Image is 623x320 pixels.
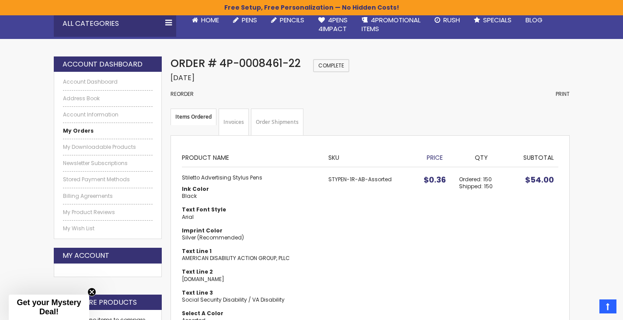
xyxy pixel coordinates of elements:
[318,15,348,33] span: 4Pens 4impact
[63,193,153,200] a: Billing Agreements
[182,214,320,221] dd: Arial
[182,227,320,234] dt: Imprint Color
[182,310,320,317] dt: Select A Color
[87,288,96,296] button: Close teaser
[171,56,301,70] span: Order # 4P-0008461-22
[182,248,320,255] dt: Text Line 1
[355,11,428,39] a: 4PROMOTIONALITEMS
[324,147,415,167] th: SKU
[264,11,311,30] a: Pencils
[428,11,467,30] a: Rush
[424,174,446,185] span: $0.36
[459,176,483,183] span: Ordered
[63,111,153,118] a: Account Information
[280,15,304,25] span: Pencils
[443,15,460,25] span: Rush
[251,109,303,136] a: Order Shipments
[201,15,219,25] span: Home
[182,268,320,275] dt: Text Line 2
[519,11,550,30] a: Blog
[508,147,558,167] th: Subtotal
[219,109,249,136] a: Invoices
[599,299,616,313] a: Top
[63,225,153,232] a: My Wish List
[182,193,320,200] dd: Black
[226,11,264,30] a: Pens
[63,298,137,307] strong: Compare Products
[63,209,153,216] a: My Product Reviews
[63,60,143,69] strong: Account Dashboard
[483,176,492,183] span: 150
[459,183,484,190] span: Shipped
[455,147,508,167] th: Qty
[182,289,320,296] dt: Text Line 3
[182,174,320,181] strong: Stiletto Advertising Stylus Pens
[311,11,355,39] a: 4Pens4impact
[525,174,554,185] span: $54.00
[242,15,257,25] span: Pens
[17,298,81,316] span: Get your Mystery Deal!
[556,90,570,98] span: Print
[63,127,153,134] a: My Orders
[54,11,176,37] div: All Categories
[182,186,320,193] dt: Ink Color
[182,276,320,283] dd: [DOMAIN_NAME]
[415,147,455,167] th: Price
[313,59,349,72] span: Complete
[467,11,519,30] a: Specials
[182,147,324,167] th: Product Name
[63,176,153,183] a: Stored Payment Methods
[171,90,194,98] a: Reorder
[63,127,94,134] strong: My Orders
[185,11,226,30] a: Home
[63,144,153,151] a: My Downloadable Products
[9,295,89,320] div: Get your Mystery Deal!Close teaser
[63,95,153,102] a: Address Book
[63,251,109,260] strong: My Account
[63,78,153,85] a: Account Dashboard
[182,255,320,262] dd: AMERICAN DISABILITY ACTION GROUP, PLLC
[63,160,153,167] a: Newsletter Subscriptions
[362,15,421,33] span: 4PROMOTIONAL ITEMS
[171,73,195,83] span: [DATE]
[182,234,320,241] dd: Silver (Recommended)
[484,183,493,190] span: 150
[483,15,512,25] span: Specials
[182,296,320,303] dd: Social Security Disability / VA Disability
[526,15,543,25] span: Blog
[182,206,320,213] dt: Text Font Style
[171,109,216,125] strong: Items Ordered
[556,91,570,98] a: Print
